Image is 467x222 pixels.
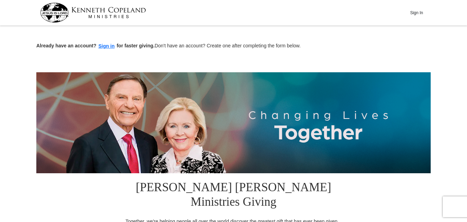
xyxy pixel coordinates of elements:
[406,7,427,18] button: Sign In
[36,43,155,48] strong: Already have an account? for faster giving.
[121,173,346,218] h1: [PERSON_NAME] [PERSON_NAME] Ministries Giving
[40,3,146,22] img: kcm-header-logo.svg
[97,42,117,50] button: Sign in
[36,42,431,50] p: Don't have an account? Create one after completing the form below.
